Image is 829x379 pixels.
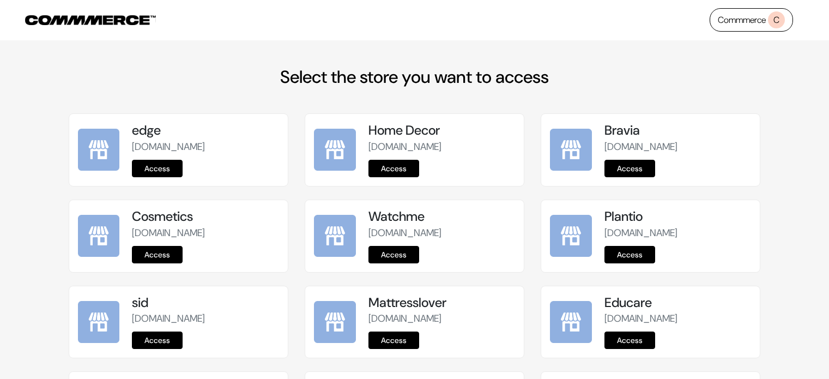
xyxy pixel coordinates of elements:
[132,160,183,177] a: Access
[604,226,751,240] p: [DOMAIN_NAME]
[604,295,751,311] h5: Educare
[710,8,793,32] a: CommmerceC
[368,226,515,240] p: [DOMAIN_NAME]
[604,123,751,139] h5: Bravia
[368,209,515,225] h5: Watchme
[368,311,515,326] p: [DOMAIN_NAME]
[78,129,120,171] img: edge
[314,129,356,171] img: Home Decor
[604,209,751,225] h5: Plantio
[132,311,279,326] p: [DOMAIN_NAME]
[604,140,751,154] p: [DOMAIN_NAME]
[78,215,120,257] img: Cosmetics
[604,332,655,349] a: Access
[132,209,279,225] h5: Cosmetics
[368,246,419,263] a: Access
[368,295,515,311] h5: Mattresslover
[368,332,419,349] a: Access
[604,246,655,263] a: Access
[132,140,279,154] p: [DOMAIN_NAME]
[604,311,751,326] p: [DOMAIN_NAME]
[368,160,419,177] a: Access
[78,301,120,343] img: sid
[132,123,279,139] h5: edge
[368,123,515,139] h5: Home Decor
[25,15,156,25] img: COMMMERCE
[550,129,592,171] img: Bravia
[550,301,592,343] img: Educare
[604,160,655,177] a: Access
[132,226,279,240] p: [DOMAIN_NAME]
[132,246,183,263] a: Access
[314,301,356,343] img: Mattresslover
[550,215,592,257] img: Plantio
[314,215,356,257] img: Watchme
[132,295,279,311] h5: sid
[768,11,785,28] span: C
[368,140,515,154] p: [DOMAIN_NAME]
[132,332,183,349] a: Access
[69,67,761,87] h2: Select the store you want to access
